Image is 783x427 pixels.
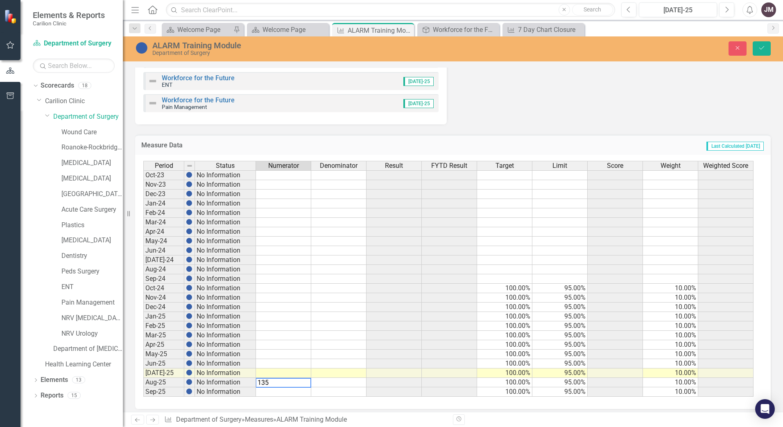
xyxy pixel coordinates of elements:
[195,170,256,180] td: No Information
[532,378,588,387] td: 95.00%
[477,293,532,303] td: 100.00%
[477,387,532,397] td: 100.00%
[143,218,184,227] td: Mar-24
[141,142,401,149] h3: Measure Data
[195,331,256,340] td: No Information
[643,359,698,368] td: 10.00%
[143,387,184,397] td: Sep-25
[61,174,123,183] a: [MEDICAL_DATA]
[195,350,256,359] td: No Information
[496,162,514,169] span: Target
[249,25,327,35] a: Welcome Page
[143,265,184,274] td: Aug-24
[186,294,192,300] img: BgCOk07PiH71IgAAAABJRU5ErkJggg==
[403,99,434,108] span: [DATE]-25
[143,331,184,340] td: Mar-25
[61,267,123,276] a: Peds Surgery
[195,293,256,303] td: No Information
[152,41,491,50] div: ALARM Training Module
[643,303,698,312] td: 10.00%
[162,74,235,82] a: Workforce for the Future
[505,25,582,35] a: 7 Day Chart Closure
[186,266,192,272] img: BgCOk07PiH71IgAAAABJRU5ErkJggg==
[152,50,491,56] div: Department of Surgery
[186,332,192,338] img: BgCOk07PiH71IgAAAABJRU5ErkJggg==
[532,340,588,350] td: 95.00%
[61,314,123,323] a: NRV [MEDICAL_DATA]
[195,340,256,350] td: No Information
[176,416,242,423] a: Department of Surgery
[477,378,532,387] td: 100.00%
[143,284,184,293] td: Oct-24
[477,321,532,331] td: 100.00%
[68,392,81,399] div: 15
[143,368,184,378] td: [DATE]-25
[477,350,532,359] td: 100.00%
[195,199,256,208] td: No Information
[61,329,123,339] a: NRV Urology
[41,375,68,385] a: Elements
[195,237,256,246] td: No Information
[41,81,74,90] a: Scorecards
[403,77,434,86] span: [DATE]-25
[162,96,235,104] a: Workforce for the Future
[532,284,588,293] td: 95.00%
[477,303,532,312] td: 100.00%
[216,162,235,169] span: Status
[61,190,123,199] a: [GEOGRAPHIC_DATA]
[245,416,273,423] a: Measures
[477,359,532,368] td: 100.00%
[195,284,256,293] td: No Information
[703,162,748,169] span: Weighted Score
[143,190,184,199] td: Dec-23
[532,312,588,321] td: 95.00%
[477,312,532,321] td: 100.00%
[431,162,467,169] span: FYTD Result
[532,368,588,378] td: 95.00%
[143,255,184,265] td: [DATE]-24
[477,340,532,350] td: 100.00%
[195,227,256,237] td: No Information
[195,274,256,284] td: No Information
[33,10,105,20] span: Elements & Reports
[643,284,698,293] td: 10.00%
[263,25,327,35] div: Welcome Page
[61,221,123,230] a: Plastics
[61,282,123,292] a: ENT
[186,181,192,188] img: BgCOk07PiH71IgAAAABJRU5ErkJggg==
[186,388,192,395] img: BgCOk07PiH71IgAAAABJRU5ErkJggg==
[572,4,613,16] button: Search
[33,20,105,27] small: Carilion Clinic
[186,228,192,235] img: BgCOk07PiH71IgAAAABJRU5ErkJggg==
[186,172,192,178] img: BgCOk07PiH71IgAAAABJRU5ErkJggg==
[143,359,184,368] td: Jun-25
[477,368,532,378] td: 100.00%
[186,341,192,348] img: BgCOk07PiH71IgAAAABJRU5ErkJggg==
[584,6,601,13] span: Search
[755,399,775,419] div: Open Intercom Messenger
[761,2,776,17] div: JM
[195,218,256,227] td: No Information
[268,162,299,169] span: Numerator
[385,162,403,169] span: Result
[53,112,123,122] a: Department of Surgery
[186,313,192,319] img: BgCOk07PiH71IgAAAABJRU5ErkJggg==
[532,387,588,397] td: 95.00%
[186,275,192,282] img: BgCOk07PiH71IgAAAABJRU5ErkJggg==
[33,59,115,73] input: Search Below...
[195,378,256,387] td: No Information
[61,143,123,152] a: Roanoke-Rockbridge Urology
[643,368,698,378] td: 10.00%
[532,359,588,368] td: 95.00%
[78,82,91,89] div: 18
[320,162,358,169] span: Denominator
[518,25,582,35] div: 7 Day Chart Closure
[143,246,184,255] td: Jun-24
[643,387,698,397] td: 10.00%
[186,285,192,291] img: BgCOk07PiH71IgAAAABJRU5ErkJggg==
[143,312,184,321] td: Jan-25
[419,25,497,35] a: Workforce for the Future
[643,312,698,321] td: 10.00%
[186,163,193,169] img: 8DAGhfEEPCf229AAAAAElFTkSuQmCC
[195,255,256,265] td: No Information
